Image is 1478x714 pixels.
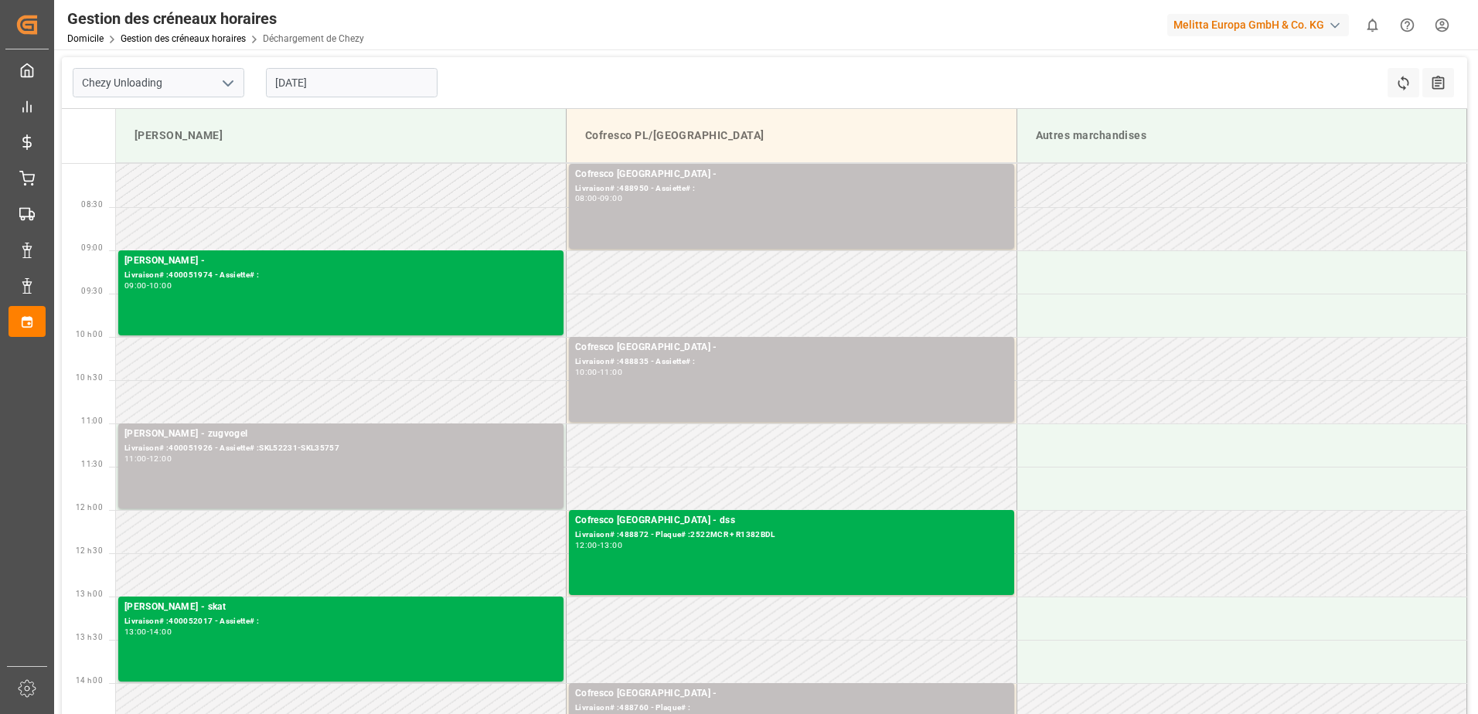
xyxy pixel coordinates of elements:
[76,546,103,555] span: 12 h 30
[216,71,239,95] button: Ouvrir le menu
[124,615,557,628] div: Livraison# :400052017 - Assiette# :
[81,460,103,468] span: 11:30
[121,33,246,44] a: Gestion des créneaux horaires
[124,600,557,615] div: [PERSON_NAME] - skat
[76,676,103,685] span: 14 h 00
[266,68,438,97] input: JJ-MM-AAAA
[600,369,622,376] div: 11:00
[600,542,622,549] div: 13:00
[575,513,1008,529] div: Cofresco [GEOGRAPHIC_DATA] - dss
[124,442,557,455] div: Livraison# :400051926 - Assiette# :SKL52231-SKL35757
[598,195,600,202] div: -
[76,330,103,338] span: 10 h 00
[1355,8,1390,42] button: Afficher 0 nouvelles notifications
[76,503,103,512] span: 12 h 00
[598,542,600,549] div: -
[76,590,103,598] span: 13 h 00
[124,282,147,289] div: 09:00
[575,529,1008,542] div: Livraison# :488872 - Plaque# :2522MCR + R1382BDL
[124,427,557,442] div: [PERSON_NAME] - zugvogel
[81,200,103,209] span: 08:30
[579,121,1004,150] div: Cofresco PL/[GEOGRAPHIC_DATA]
[575,686,1008,702] div: Cofresco [GEOGRAPHIC_DATA] -
[149,628,172,635] div: 14:00
[598,369,600,376] div: -
[575,195,598,202] div: 08:00
[124,628,147,635] div: 13:00
[1390,8,1425,42] button: Centre d’aide
[575,182,1008,195] div: Livraison# :488950 - Assiette# :
[1167,10,1355,39] button: Melitta Europa GmbH & Co. KG
[76,373,103,382] span: 10 h 30
[73,68,244,97] input: Type à rechercher/sélectionner
[575,355,1008,369] div: Livraison# :488835 - Assiette# :
[1030,121,1455,150] div: Autres marchandises
[575,167,1008,182] div: Cofresco [GEOGRAPHIC_DATA] -
[147,455,149,462] div: -
[67,33,104,44] a: Domicile
[81,416,103,425] span: 11:00
[81,243,103,252] span: 09:00
[76,633,103,641] span: 13 h 30
[1173,17,1324,33] font: Melitta Europa GmbH & Co. KG
[575,542,598,549] div: 12:00
[128,121,553,150] div: [PERSON_NAME]
[575,369,598,376] div: 10:00
[575,340,1008,355] div: Cofresco [GEOGRAPHIC_DATA] -
[147,282,149,289] div: -
[600,195,622,202] div: 09:00
[81,287,103,295] span: 09:30
[147,628,149,635] div: -
[124,455,147,462] div: 11:00
[67,7,364,30] div: Gestion des créneaux horaires
[124,253,557,269] div: [PERSON_NAME] -
[124,269,557,282] div: Livraison# :400051974 - Assiette# :
[149,282,172,289] div: 10:00
[149,455,172,462] div: 12:00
